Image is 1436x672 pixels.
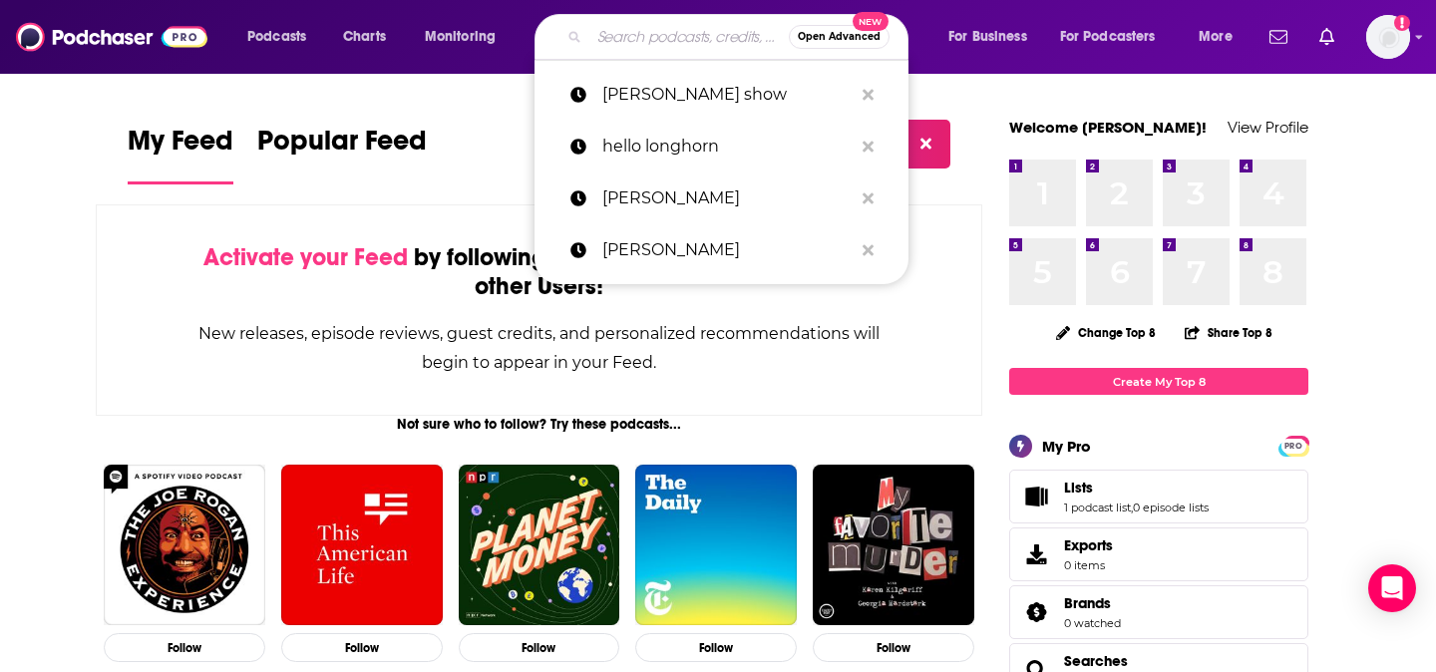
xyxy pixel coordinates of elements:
[1064,479,1093,497] span: Lists
[1060,23,1156,51] span: For Podcasters
[1261,20,1295,54] a: Show notifications dropdown
[602,69,853,121] p: shaun thompson show
[1185,21,1257,53] button: open menu
[1009,585,1308,639] span: Brands
[1228,118,1308,137] a: View Profile
[1184,313,1273,352] button: Share Top 8
[247,23,306,51] span: Podcasts
[813,465,974,626] img: My Favorite Murder with Karen Kilgariff and Georgia Hardstark
[1064,594,1111,612] span: Brands
[203,242,408,272] span: Activate your Feed
[196,243,882,301] div: by following Podcasts, Creators, Lists, and other Users!
[813,633,974,662] button: Follow
[343,23,386,51] span: Charts
[1368,564,1416,612] div: Open Intercom Messenger
[459,633,620,662] button: Follow
[257,124,427,184] a: Popular Feed
[602,172,853,224] p: brendan vaughan
[104,633,265,662] button: Follow
[1366,15,1410,59] img: User Profile
[948,23,1027,51] span: For Business
[1016,598,1056,626] a: Brands
[934,21,1052,53] button: open menu
[1009,527,1308,581] a: Exports
[411,21,522,53] button: open menu
[1366,15,1410,59] span: Logged in as KrishanaDavis
[1064,558,1113,572] span: 0 items
[330,21,398,53] a: Charts
[1366,15,1410,59] button: Show profile menu
[1131,501,1133,514] span: ,
[1064,536,1113,554] span: Exports
[1016,540,1056,568] span: Exports
[1009,118,1207,137] a: Welcome [PERSON_NAME]!
[1009,470,1308,523] span: Lists
[1064,652,1128,670] a: Searches
[635,465,797,626] img: The Daily
[1064,501,1131,514] a: 1 podcast list
[1281,438,1305,453] a: PRO
[128,124,233,184] a: My Feed
[16,18,207,56] img: Podchaser - Follow, Share and Rate Podcasts
[589,21,789,53] input: Search podcasts, credits, & more...
[789,25,890,49] button: Open AdvancedNew
[853,12,889,31] span: New
[1044,320,1168,345] button: Change Top 8
[233,21,332,53] button: open menu
[128,124,233,169] span: My Feed
[798,32,881,42] span: Open Advanced
[1009,368,1308,395] a: Create My Top 8
[1064,479,1209,497] a: Lists
[1281,439,1305,454] span: PRO
[1133,501,1209,514] a: 0 episode lists
[96,416,982,433] div: Not sure who to follow? Try these podcasts...
[1042,437,1091,456] div: My Pro
[257,124,427,169] span: Popular Feed
[635,633,797,662] button: Follow
[1064,616,1121,630] a: 0 watched
[459,465,620,626] img: Planet Money
[602,224,853,276] p: brendan vaughan
[281,465,443,626] img: This American Life
[535,69,908,121] a: [PERSON_NAME] show
[104,465,265,626] img: The Joe Rogan Experience
[535,172,908,224] a: [PERSON_NAME]
[1311,20,1342,54] a: Show notifications dropdown
[535,224,908,276] a: [PERSON_NAME]
[535,121,908,172] a: hello longhorn
[1016,483,1056,510] a: Lists
[196,319,882,377] div: New releases, episode reviews, guest credits, and personalized recommendations will begin to appe...
[1394,15,1410,31] svg: Add a profile image
[1199,23,1233,51] span: More
[553,14,927,60] div: Search podcasts, credits, & more...
[602,121,853,172] p: hello longhorn
[1047,21,1185,53] button: open menu
[425,23,496,51] span: Monitoring
[281,633,443,662] button: Follow
[1064,594,1121,612] a: Brands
